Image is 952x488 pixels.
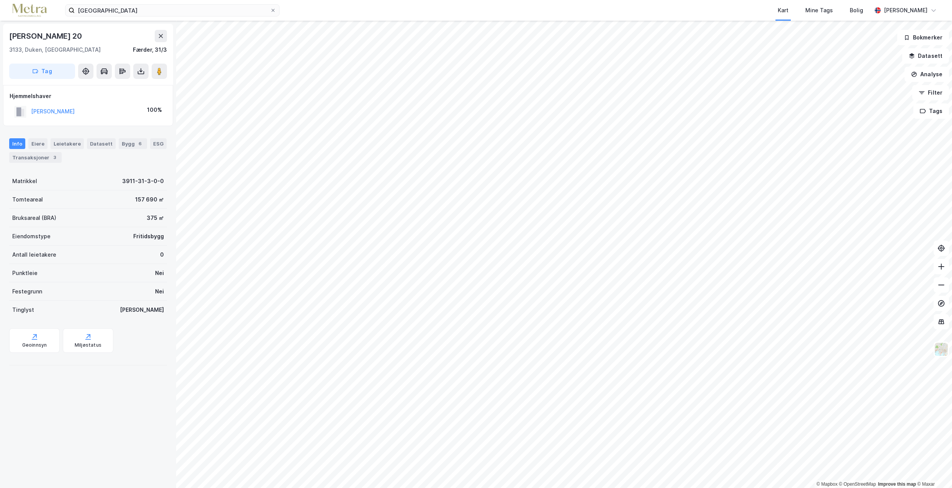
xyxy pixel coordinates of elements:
[12,177,37,186] div: Matrikkel
[805,6,833,15] div: Mine Tags
[155,287,164,296] div: Nei
[12,195,43,204] div: Tomteareal
[12,213,56,223] div: Bruksareal (BRA)
[122,177,164,186] div: 3911-31-3-0-0
[9,45,101,54] div: 3133, Duken, [GEOGRAPHIC_DATA]
[912,85,949,100] button: Filter
[9,30,83,42] div: [PERSON_NAME] 20
[51,138,84,149] div: Leietakere
[75,5,270,16] input: Søk på adresse, matrikkel, gårdeiere, leietakere eller personer
[884,6,927,15] div: [PERSON_NAME]
[9,152,62,163] div: Transaksjoner
[816,481,837,487] a: Mapbox
[914,451,952,488] div: Kontrollprogram for chat
[150,138,167,149] div: ESG
[22,342,47,348] div: Geoinnsyn
[839,481,876,487] a: OpenStreetMap
[155,269,164,278] div: Nei
[28,138,47,149] div: Eiere
[119,138,147,149] div: Bygg
[9,64,75,79] button: Tag
[9,138,25,149] div: Info
[135,195,164,204] div: 157 690 ㎡
[147,213,164,223] div: 375 ㎡
[12,232,51,241] div: Eiendomstype
[12,305,34,314] div: Tinglyst
[133,232,164,241] div: Fritidsbygg
[12,4,47,17] img: metra-logo.256734c3b2bbffee19d4.png
[905,67,949,82] button: Analyse
[850,6,863,15] div: Bolig
[902,48,949,64] button: Datasett
[120,305,164,314] div: [PERSON_NAME]
[12,287,42,296] div: Festegrunn
[778,6,788,15] div: Kart
[75,342,101,348] div: Miljøstatus
[878,481,916,487] a: Improve this map
[51,154,59,161] div: 3
[160,250,164,259] div: 0
[12,269,38,278] div: Punktleie
[147,105,162,115] div: 100%
[914,451,952,488] iframe: Chat Widget
[897,30,949,45] button: Bokmerker
[133,45,167,54] div: Færder, 31/3
[913,103,949,119] button: Tags
[136,140,144,147] div: 6
[934,342,949,357] img: Z
[10,92,167,101] div: Hjemmelshaver
[87,138,116,149] div: Datasett
[12,250,56,259] div: Antall leietakere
